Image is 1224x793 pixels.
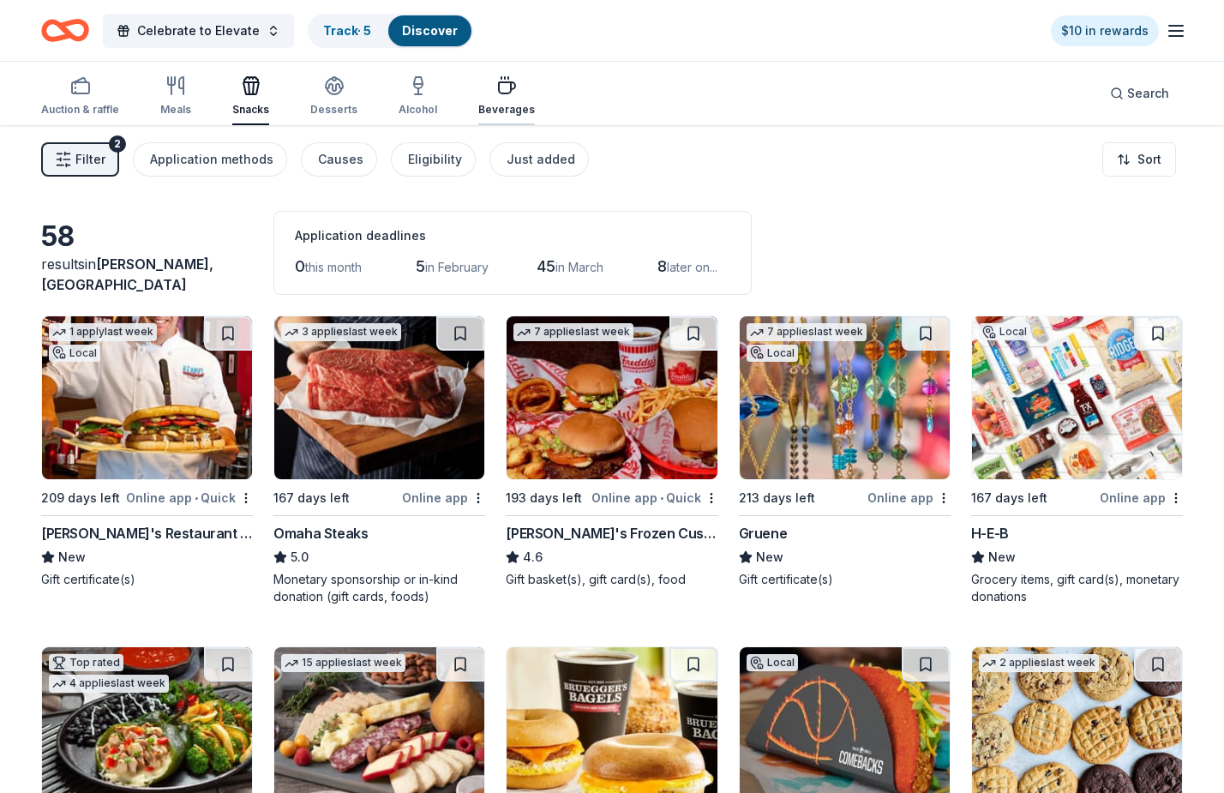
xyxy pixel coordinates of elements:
div: 7 applies last week [747,323,867,341]
div: 1 apply last week [49,323,157,341]
a: Discover [402,23,458,38]
span: • [660,491,663,505]
button: Search [1096,76,1183,111]
a: Image for H-E-BLocal167 days leftOnline appH-E-BNewGrocery items, gift card(s), monetary donations [971,315,1183,605]
div: 58 [41,219,253,254]
span: New [756,547,783,568]
div: Online app [867,487,951,508]
div: Alcohol [399,103,437,117]
a: Image for Gruene7 applieslast weekLocal213 days leftOnline appGrueneNewGift certificate(s) [739,315,951,588]
div: Online app Quick [591,487,718,508]
button: Meals [160,69,191,125]
div: Gruene [739,523,788,544]
div: 4 applies last week [49,675,169,693]
button: Desserts [310,69,357,125]
span: Search [1127,83,1169,104]
span: later on... [667,260,717,274]
div: Eligibility [408,149,462,170]
button: Snacks [232,69,269,125]
img: Image for Freddy's Frozen Custard & Steakburgers [507,316,717,479]
span: Sort [1137,149,1161,170]
img: Image for Omaha Steaks [274,316,484,479]
span: New [58,547,86,568]
button: Sort [1102,142,1176,177]
div: Meals [160,103,191,117]
span: New [988,547,1016,568]
div: 167 days left [971,488,1047,508]
span: 5.0 [291,547,309,568]
span: 45 [537,257,555,275]
div: Snacks [232,103,269,117]
div: 3 applies last week [281,323,401,341]
div: Online app Quick [126,487,253,508]
a: Home [41,10,89,51]
div: Local [747,345,798,362]
button: Track· 5Discover [308,14,473,48]
div: Application deadlines [295,225,730,246]
span: in [41,255,213,293]
span: Celebrate to Elevate [137,21,260,41]
span: 8 [657,257,667,275]
div: [PERSON_NAME]'s Frozen Custard & Steakburgers [506,523,717,544]
span: 4.6 [523,547,543,568]
a: Image for Omaha Steaks 3 applieslast week167 days leftOnline appOmaha Steaks5.0Monetary sponsorsh... [273,315,485,605]
a: Track· 5 [323,23,371,38]
div: Application methods [150,149,273,170]
span: 5 [416,257,425,275]
div: 167 days left [273,488,350,508]
div: Local [979,323,1030,340]
div: Grocery items, gift card(s), monetary donations [971,571,1183,605]
span: Filter [75,149,105,170]
span: this month [305,260,362,274]
div: Local [49,345,100,362]
div: 2 [109,135,126,153]
span: [PERSON_NAME], [GEOGRAPHIC_DATA] [41,255,213,293]
button: Alcohol [399,69,437,125]
button: Causes [301,142,377,177]
span: 0 [295,257,305,275]
button: Auction & raffle [41,69,119,125]
a: Image for Freddy's Frozen Custard & Steakburgers7 applieslast week193 days leftOnline app•Quick[P... [506,315,717,588]
a: $10 in rewards [1051,15,1159,46]
div: Local [747,654,798,671]
button: Beverages [478,69,535,125]
div: H-E-B [971,523,1009,544]
button: Application methods [133,142,287,177]
div: 213 days left [739,488,815,508]
button: Eligibility [391,142,476,177]
div: Beverages [478,103,535,117]
img: Image for H-E-B [972,316,1182,479]
span: in February [425,260,489,274]
span: in March [555,260,603,274]
img: Image for Kenny's Restaurant Group [42,316,252,479]
button: Filter2 [41,142,119,177]
div: Gift basket(s), gift card(s), food [506,571,717,588]
a: Image for Kenny's Restaurant Group1 applylast weekLocal209 days leftOnline app•Quick[PERSON_NAME]... [41,315,253,588]
div: Online app [1100,487,1183,508]
img: Image for Gruene [740,316,950,479]
div: [PERSON_NAME]'s Restaurant Group [41,523,253,544]
div: results [41,254,253,295]
div: Auction & raffle [41,103,119,117]
div: Just added [507,149,575,170]
div: Gift certificate(s) [739,571,951,588]
div: Causes [318,149,363,170]
div: Top rated [49,654,123,671]
div: Online app [402,487,485,508]
div: Omaha Steaks [273,523,368,544]
div: Desserts [310,103,357,117]
div: 15 applies last week [281,654,405,672]
div: 209 days left [41,488,120,508]
div: Gift certificate(s) [41,571,253,588]
span: • [195,491,198,505]
button: Just added [489,142,589,177]
div: Monetary sponsorship or in-kind donation (gift cards, foods) [273,571,485,605]
div: 2 applies last week [979,654,1099,672]
div: 7 applies last week [513,323,633,341]
div: 193 days left [506,488,582,508]
button: Celebrate to Elevate [103,14,294,48]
